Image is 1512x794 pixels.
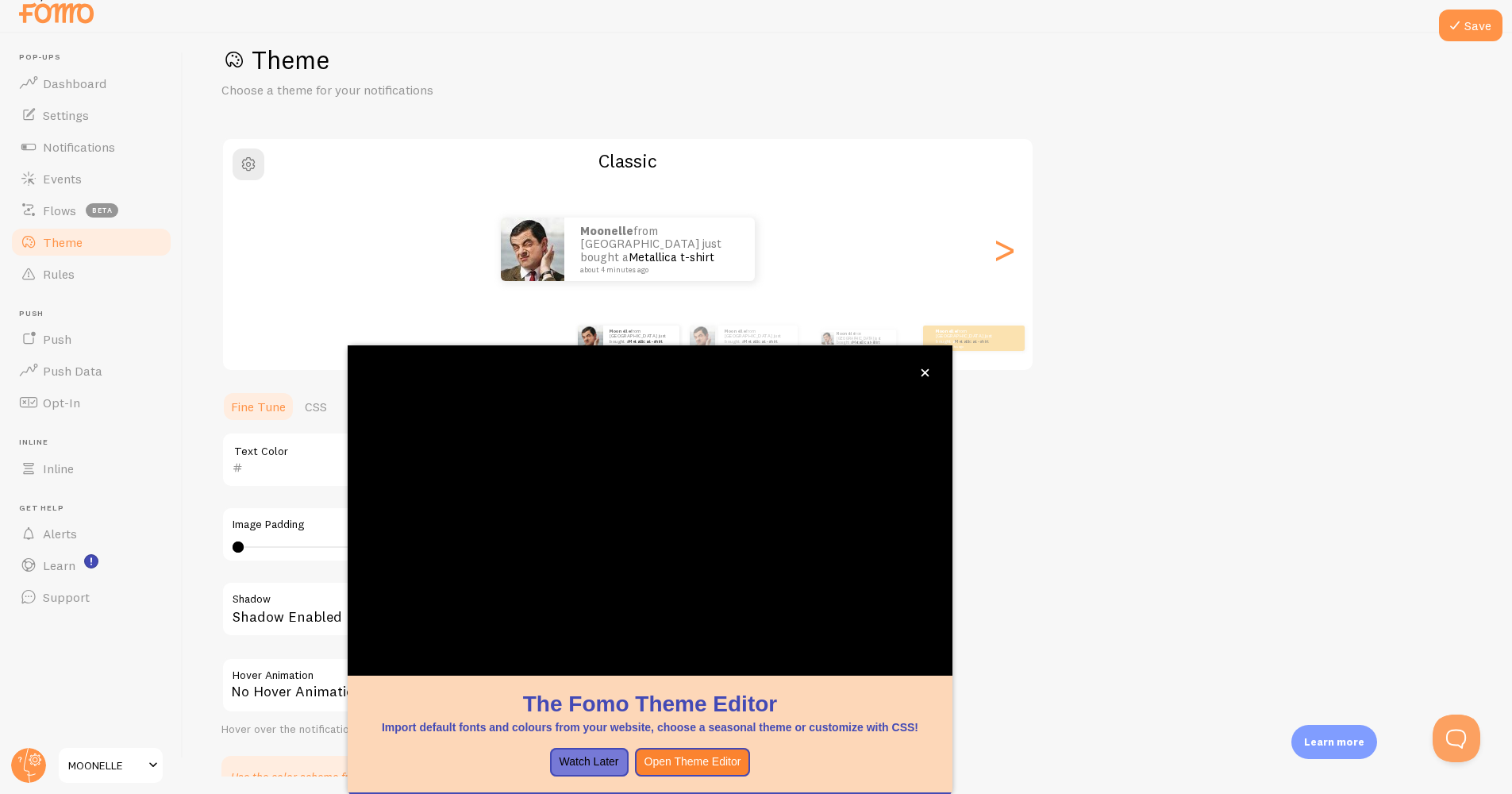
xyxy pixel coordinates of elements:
[43,395,80,410] span: Opt-In
[1304,734,1364,750] p: Learn more
[955,338,989,345] a: Metallica t-shirt
[43,461,74,476] span: Inline
[10,258,173,290] a: Rules
[43,139,115,155] span: Notifications
[629,249,714,264] a: Metallica t-shirt
[690,326,715,351] img: Fomo
[821,332,833,345] img: Fomo
[610,328,631,334] strong: Moonelle
[19,503,173,514] span: Get Help
[231,769,431,784] p: Use the color scheme from your website
[1291,725,1377,759] div: Learn more
[221,657,698,713] div: No Hover Animation
[43,234,83,250] span: Theme
[10,355,173,387] a: Push Data
[936,328,999,348] p: from [GEOGRAPHIC_DATA] just bought a
[629,338,663,345] a: Metallica t-shirt
[221,581,698,639] div: Shadow Enabled
[221,81,602,99] p: Choose a theme for your notifications
[10,387,173,418] a: Opt-In
[86,203,118,218] span: beta
[233,518,687,532] label: Image Padding
[936,345,998,348] small: about 4 minutes ago
[221,391,295,422] a: Fine Tune
[19,309,173,319] span: Push
[43,557,75,573] span: Learn
[19,437,173,448] span: Inline
[635,748,751,777] button: Open Theme Editor
[852,340,879,345] a: Metallica t-shirt
[580,223,633,238] strong: Moonelle
[221,723,698,737] div: Hover over the notification for preview
[367,719,933,735] p: Import default fonts and colours from your website, choose a seasonal theme or customize with CSS!
[610,328,673,348] p: from [GEOGRAPHIC_DATA] just bought a
[10,581,173,613] a: Support
[936,328,957,334] strong: Moonelle
[223,148,1033,173] h2: Classic
[43,266,75,282] span: Rules
[1439,10,1502,41] button: Save
[10,549,173,581] a: Learn
[84,554,98,569] svg: <p>Watch New Feature Tutorials!</p>
[295,391,337,422] a: CSS
[1433,715,1480,762] iframe: Help Scout Beacon - Open
[580,266,734,274] small: about 4 minutes ago
[10,163,173,195] a: Events
[744,338,778,345] a: Metallica t-shirt
[725,328,746,334] strong: Moonelle
[10,67,173,99] a: Dashboard
[10,131,173,163] a: Notifications
[917,364,933,381] button: close,
[57,746,164,784] a: MOONELLE
[221,44,1474,76] h1: Theme
[10,323,173,355] a: Push
[10,99,173,131] a: Settings
[43,526,77,542] span: Alerts
[501,218,564,281] img: Fomo
[578,326,603,351] img: Fomo
[43,331,71,347] span: Push
[550,748,629,777] button: Watch Later
[367,688,933,719] h1: The Fomo Theme Editor
[837,330,890,347] p: from [GEOGRAPHIC_DATA] just bought a
[43,202,76,218] span: Flows
[43,589,90,605] span: Support
[43,75,106,91] span: Dashboard
[43,107,89,123] span: Settings
[725,328,791,348] p: from [GEOGRAPHIC_DATA] just bought a
[10,518,173,549] a: Alerts
[995,192,1014,306] div: Next slide
[43,363,102,379] span: Push Data
[19,52,173,63] span: Pop-ups
[10,453,173,484] a: Inline
[68,756,144,775] span: MOONELLE
[837,331,854,336] strong: Moonelle
[580,225,739,274] p: from [GEOGRAPHIC_DATA] just bought a
[10,195,173,226] a: Flows beta
[10,226,173,258] a: Theme
[43,171,82,187] span: Events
